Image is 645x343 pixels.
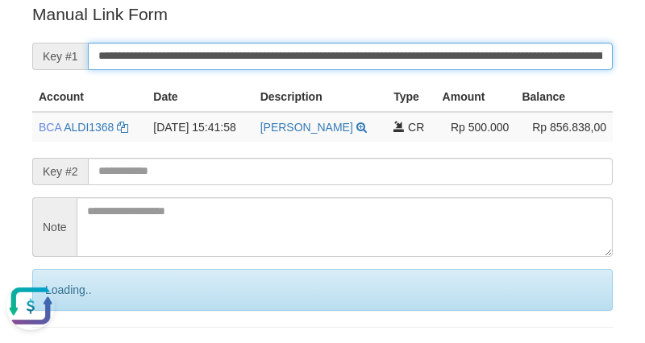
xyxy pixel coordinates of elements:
[32,2,613,26] p: Manual Link Form
[32,158,88,185] span: Key #2
[6,6,55,55] button: Open LiveChat chat widget
[387,82,435,112] th: Type
[147,112,253,142] td: [DATE] 15:41:58
[64,121,114,134] a: ALDI1368
[515,112,613,142] td: Rp 856.838,00
[254,82,387,112] th: Description
[436,112,516,142] td: Rp 500.000
[32,197,77,257] span: Note
[117,121,128,134] a: Copy ALDI1368 to clipboard
[32,43,88,70] span: Key #1
[408,121,424,134] span: CR
[32,82,147,112] th: Account
[39,121,61,134] span: BCA
[147,82,253,112] th: Date
[260,121,353,134] a: [PERSON_NAME]
[436,82,516,112] th: Amount
[32,269,613,311] div: Loading..
[515,82,613,112] th: Balance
